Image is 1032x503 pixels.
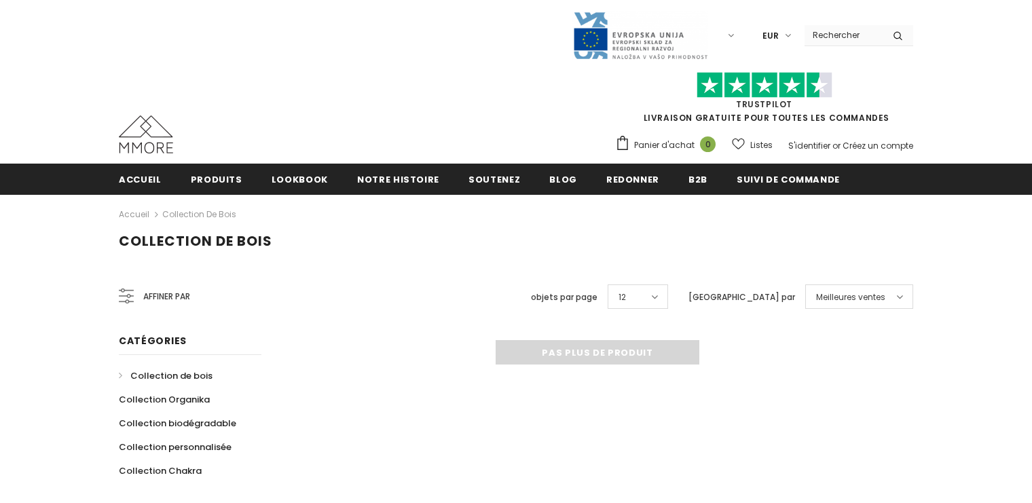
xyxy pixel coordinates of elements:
[272,164,328,194] a: Lookbook
[750,138,773,152] span: Listes
[119,459,202,483] a: Collection Chakra
[119,206,149,223] a: Accueil
[805,25,883,45] input: Search Site
[119,364,213,388] a: Collection de bois
[737,164,840,194] a: Suivi de commande
[816,291,885,304] span: Meilleures ventes
[119,411,236,435] a: Collection biodégradable
[762,29,779,43] span: EUR
[549,173,577,186] span: Blog
[119,388,210,411] a: Collection Organika
[119,164,162,194] a: Accueil
[619,291,626,304] span: 12
[549,164,577,194] a: Blog
[688,291,795,304] label: [GEOGRAPHIC_DATA] par
[737,173,840,186] span: Suivi de commande
[843,140,913,151] a: Créez un compte
[634,138,695,152] span: Panier d'achat
[119,393,210,406] span: Collection Organika
[119,334,187,348] span: Catégories
[130,369,213,382] span: Collection de bois
[468,173,520,186] span: soutenez
[606,164,659,194] a: Redonner
[615,78,913,124] span: LIVRAISON GRATUITE POUR TOUTES LES COMMANDES
[688,173,707,186] span: B2B
[531,291,597,304] label: objets par page
[700,136,716,152] span: 0
[357,173,439,186] span: Notre histoire
[688,164,707,194] a: B2B
[119,115,173,153] img: Cas MMORE
[572,11,708,60] img: Javni Razpis
[119,464,202,477] span: Collection Chakra
[119,435,232,459] a: Collection personnalisée
[357,164,439,194] a: Notre histoire
[191,164,242,194] a: Produits
[732,133,773,157] a: Listes
[272,173,328,186] span: Lookbook
[191,173,242,186] span: Produits
[143,289,190,304] span: Affiner par
[572,29,708,41] a: Javni Razpis
[697,72,832,98] img: Faites confiance aux étoiles pilotes
[119,173,162,186] span: Accueil
[119,441,232,453] span: Collection personnalisée
[788,140,830,151] a: S'identifier
[119,231,272,250] span: Collection de bois
[832,140,841,151] span: or
[162,208,236,220] a: Collection de bois
[606,173,659,186] span: Redonner
[615,135,722,155] a: Panier d'achat 0
[119,417,236,430] span: Collection biodégradable
[468,164,520,194] a: soutenez
[736,98,792,110] a: TrustPilot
